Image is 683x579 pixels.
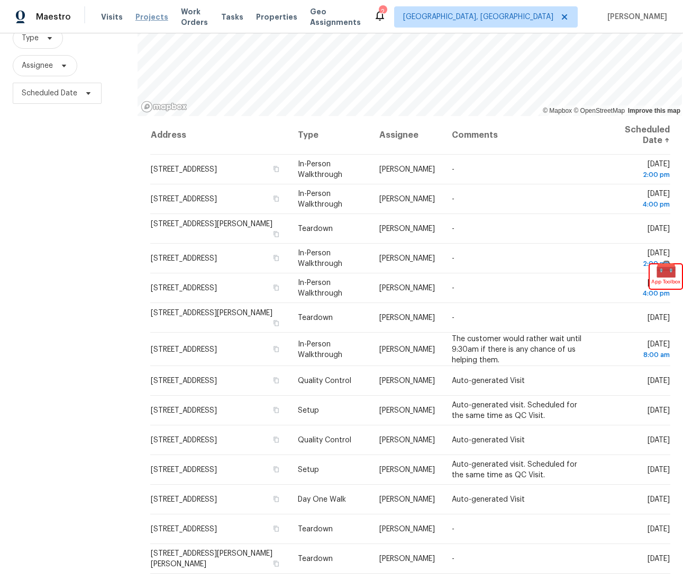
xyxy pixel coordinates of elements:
[310,6,361,28] span: Geo Assignments
[379,225,435,233] span: [PERSON_NAME]
[452,461,577,479] span: Auto-generated visit. Scheduled for the same time as QC Visit.
[379,314,435,322] span: [PERSON_NAME]
[298,555,333,563] span: Teardown
[628,107,680,114] a: Improve this map
[452,255,454,262] span: -
[298,161,342,179] span: In-Person Walkthrough
[151,255,217,262] span: [STREET_ADDRESS]
[379,255,435,262] span: [PERSON_NAME]
[151,309,272,317] span: [STREET_ADDRESS][PERSON_NAME]
[648,555,670,563] span: [DATE]
[151,466,217,474] span: [STREET_ADDRESS]
[648,407,670,414] span: [DATE]
[608,349,670,360] div: 8:00 am
[648,466,670,474] span: [DATE]
[608,279,670,299] span: [DATE]
[151,437,217,444] span: [STREET_ADDRESS]
[379,377,435,385] span: [PERSON_NAME]
[298,407,319,414] span: Setup
[151,166,217,173] span: [STREET_ADDRESS]
[651,277,680,287] span: App Toolbox
[271,164,281,174] button: Copy Address
[379,496,435,503] span: [PERSON_NAME]
[271,253,281,263] button: Copy Address
[452,166,454,173] span: -
[298,496,346,503] span: Day One Walk
[452,195,454,203] span: -
[22,33,39,43] span: Type
[256,12,297,22] span: Properties
[151,284,217,292] span: [STREET_ADDRESS]
[271,559,281,568] button: Copy Address
[141,101,187,113] a: Mapbox homepage
[379,195,435,203] span: [PERSON_NAME]
[379,345,435,353] span: [PERSON_NAME]
[379,437,435,444] span: [PERSON_NAME]
[298,466,319,474] span: Setup
[648,496,670,503] span: [DATE]
[151,550,272,568] span: [STREET_ADDRESS][PERSON_NAME][PERSON_NAME]
[452,335,581,363] span: The customer would rather wait until 9:30am if there is any chance of us helping them.
[271,318,281,328] button: Copy Address
[608,190,670,210] span: [DATE]
[151,525,217,533] span: [STREET_ADDRESS]
[452,284,454,292] span: -
[298,190,342,208] span: In-Person Walkthrough
[648,314,670,322] span: [DATE]
[608,340,670,360] span: [DATE]
[599,116,670,155] th: Scheduled Date ↑
[271,283,281,292] button: Copy Address
[452,402,577,420] span: Auto-generated visit. Scheduled for the same time as QC Visit.
[298,314,333,322] span: Teardown
[298,525,333,533] span: Teardown
[603,12,667,22] span: [PERSON_NAME]
[22,60,53,71] span: Assignee
[151,377,217,385] span: [STREET_ADDRESS]
[543,107,572,114] a: Mapbox
[379,407,435,414] span: [PERSON_NAME]
[271,344,281,353] button: Copy Address
[608,170,670,180] div: 2:00 pm
[443,116,599,155] th: Comments
[271,465,281,474] button: Copy Address
[271,494,281,504] button: Copy Address
[271,194,281,203] button: Copy Address
[151,220,272,228] span: [STREET_ADDRESS][PERSON_NAME]
[608,161,670,180] span: [DATE]
[608,199,670,210] div: 4:00 pm
[379,6,386,17] div: 2
[151,496,217,503] span: [STREET_ADDRESS]
[648,437,670,444] span: [DATE]
[650,264,682,289] div: 🧰App Toolbox
[151,195,217,203] span: [STREET_ADDRESS]
[650,264,682,275] span: 🧰
[573,107,625,114] a: OpenStreetMap
[648,525,670,533] span: [DATE]
[452,496,525,503] span: Auto-generated Visit
[150,116,289,155] th: Address
[608,288,670,299] div: 4:00 pm
[271,229,281,239] button: Copy Address
[371,116,443,155] th: Assignee
[379,466,435,474] span: [PERSON_NAME]
[36,12,71,22] span: Maestro
[379,555,435,563] span: [PERSON_NAME]
[271,524,281,533] button: Copy Address
[648,377,670,385] span: [DATE]
[452,437,525,444] span: Auto-generated Visit
[298,437,351,444] span: Quality Control
[298,250,342,268] span: In-Person Walkthrough
[151,407,217,414] span: [STREET_ADDRESS]
[298,279,342,297] span: In-Person Walkthrough
[608,250,670,269] span: [DATE]
[452,525,454,533] span: -
[379,284,435,292] span: [PERSON_NAME]
[151,345,217,353] span: [STREET_ADDRESS]
[289,116,371,155] th: Type
[403,12,553,22] span: [GEOGRAPHIC_DATA], [GEOGRAPHIC_DATA]
[271,435,281,444] button: Copy Address
[452,377,525,385] span: Auto-generated Visit
[101,12,123,22] span: Visits
[271,376,281,385] button: Copy Address
[648,225,670,233] span: [DATE]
